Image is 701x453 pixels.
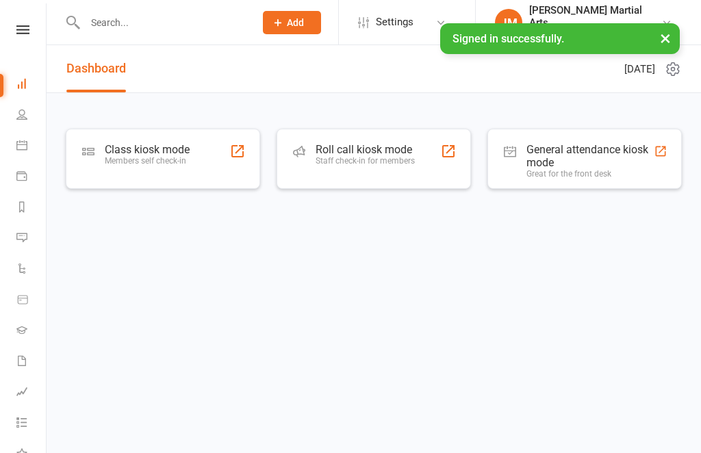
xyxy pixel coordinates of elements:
button: × [653,23,678,53]
a: Dashboard [66,45,126,92]
button: Add [263,11,321,34]
a: Reports [16,193,47,224]
div: Class kiosk mode [105,143,190,156]
div: General attendance kiosk mode [526,143,654,169]
div: Members self check-in [105,156,190,166]
a: Payments [16,162,47,193]
div: Great for the front desk [526,169,654,179]
a: People [16,101,47,131]
span: Settings [376,7,413,38]
div: [PERSON_NAME] Martial Arts [529,4,661,29]
a: Assessments [16,378,47,409]
div: Staff check-in for members [316,156,415,166]
div: Roll call kiosk mode [316,143,415,156]
a: Calendar [16,131,47,162]
span: Signed in successfully. [453,32,564,45]
a: Dashboard [16,70,47,101]
span: Add [287,17,304,28]
input: Search... [81,13,245,32]
span: [DATE] [624,61,655,77]
div: JM [495,9,522,36]
a: Product Sales [16,285,47,316]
